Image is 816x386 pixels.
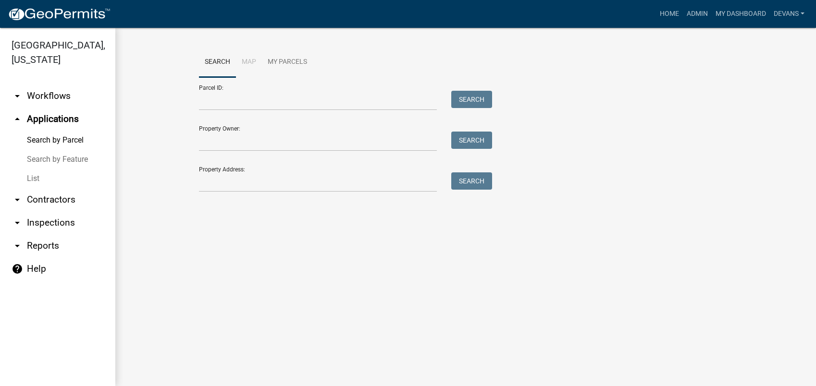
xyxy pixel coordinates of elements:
[199,47,236,78] a: Search
[712,5,770,23] a: My Dashboard
[656,5,683,23] a: Home
[770,5,808,23] a: devans
[683,5,712,23] a: Admin
[451,132,492,149] button: Search
[12,194,23,205] i: arrow_drop_down
[12,113,23,125] i: arrow_drop_up
[451,91,492,108] button: Search
[262,47,313,78] a: My Parcels
[12,217,23,229] i: arrow_drop_down
[12,263,23,275] i: help
[12,90,23,102] i: arrow_drop_down
[12,240,23,252] i: arrow_drop_down
[451,172,492,190] button: Search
